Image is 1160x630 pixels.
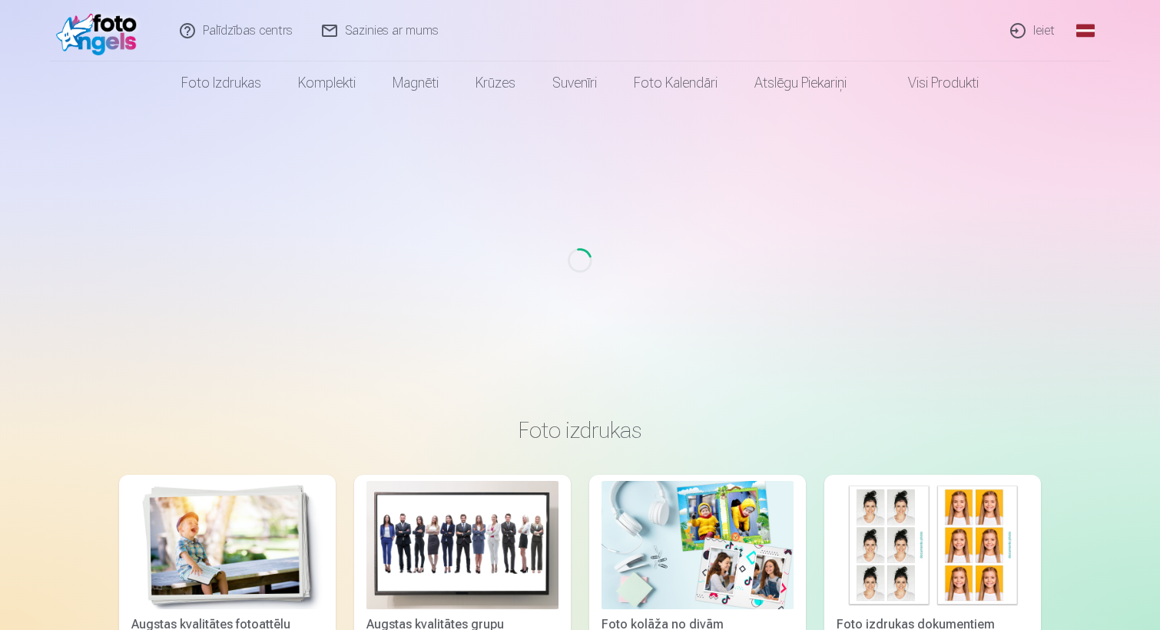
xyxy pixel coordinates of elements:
a: Komplekti [280,61,374,104]
a: Krūzes [457,61,534,104]
h3: Foto izdrukas [131,416,1029,444]
a: Visi produkti [865,61,997,104]
img: Foto kolāža no divām fotogrāfijām [602,481,794,609]
img: Augstas kvalitātes fotoattēlu izdrukas [131,481,323,609]
a: Suvenīri [534,61,615,104]
a: Foto izdrukas [163,61,280,104]
img: Foto izdrukas dokumentiem [837,481,1029,609]
a: Magnēti [374,61,457,104]
img: Augstas kvalitātes grupu fotoattēlu izdrukas [366,481,558,609]
a: Atslēgu piekariņi [736,61,865,104]
a: Foto kalendāri [615,61,736,104]
img: /fa1 [56,6,144,55]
